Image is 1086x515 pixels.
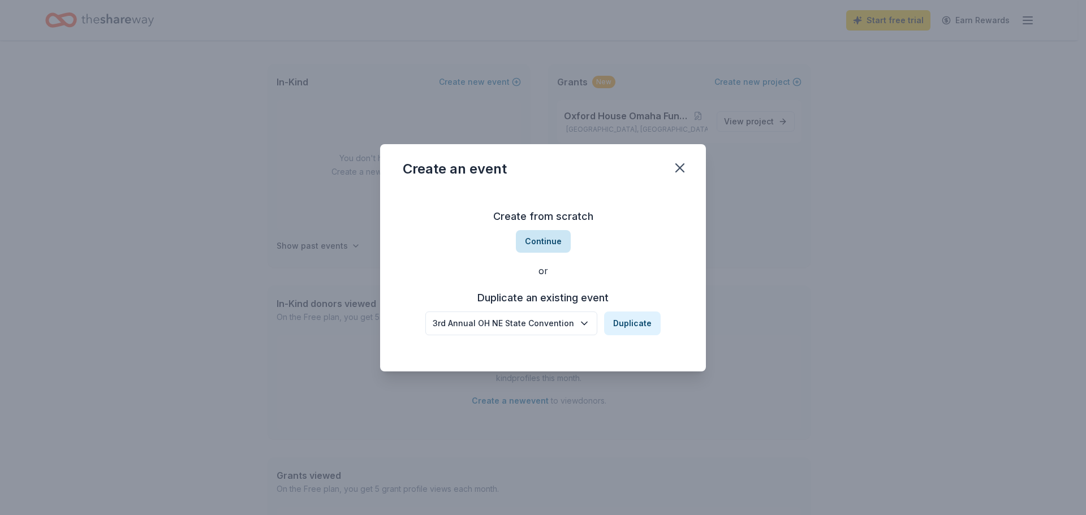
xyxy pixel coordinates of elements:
button: Continue [516,230,571,253]
h3: Create from scratch [403,207,683,226]
h3: Duplicate an existing event [425,289,661,307]
button: Duplicate [604,311,661,335]
button: 3rd Annual OH NE State Convention [425,311,597,335]
div: 3rd Annual OH NE State Convention [433,317,574,330]
div: or [403,264,683,278]
div: Create an event [403,160,507,178]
